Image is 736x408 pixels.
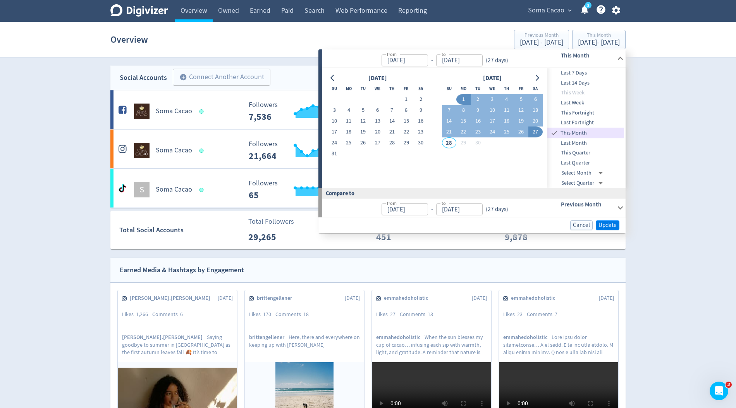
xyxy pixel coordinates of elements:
[180,311,183,318] span: 6
[555,311,557,318] span: 7
[342,105,356,116] button: 4
[499,83,514,94] th: Thursday
[503,311,527,318] div: Likes
[514,94,528,105] button: 5
[120,72,167,83] div: Social Accounts
[399,116,413,127] button: 15
[370,138,385,149] button: 27
[376,334,425,341] span: emmahedoholistic
[263,311,271,318] span: 170
[547,148,624,158] div: This Quarter
[303,311,309,318] span: 18
[547,79,624,87] span: Last 14 Days
[370,105,385,116] button: 6
[179,73,187,81] span: add_circle
[471,138,485,149] button: 30
[387,200,397,207] label: from
[275,311,313,318] div: Comments
[414,94,428,105] button: 2
[173,69,270,86] button: Connect Another Account
[376,230,421,244] p: 451
[547,99,624,107] span: Last Week
[366,73,389,83] div: [DATE]
[442,51,446,57] label: to
[249,311,275,318] div: Likes
[199,149,206,153] span: Data last synced: 28 Sep 2025, 9:01am (AEST)
[456,83,471,94] th: Monday
[414,116,428,127] button: 16
[245,180,361,200] svg: Followers ---
[456,116,471,127] button: 15
[322,199,626,217] div: from-to(27 days)Previous Month
[485,116,499,127] button: 17
[399,127,413,138] button: 22
[122,334,207,341] span: [PERSON_NAME].[PERSON_NAME]
[428,311,433,318] span: 13
[547,108,624,118] div: This Fortnight
[376,334,487,355] p: When the sun blesses my cup of cacao… infusing each sip with warmth, light, and gratitude. A remi...
[499,127,514,138] button: 25
[561,168,606,178] div: Select Month
[456,94,471,105] button: 1
[547,68,624,188] nav: presets
[428,205,436,214] div: -
[342,83,356,94] th: Monday
[399,105,413,116] button: 8
[499,94,514,105] button: 4
[456,127,471,138] button: 22
[322,49,626,68] div: from-to(27 days)This Month
[578,33,620,39] div: This Month
[249,334,289,341] span: brittengellener
[120,265,244,276] div: Earned Media & Hashtags by Engagement
[385,138,399,149] button: 28
[327,138,342,149] button: 24
[471,105,485,116] button: 9
[327,149,342,159] button: 31
[598,222,617,228] span: Update
[520,33,563,39] div: Previous Month
[561,200,614,209] h6: Previous Month
[547,128,624,138] div: This Month
[528,127,543,138] button: 27
[122,311,152,318] div: Likes
[471,127,485,138] button: 23
[245,140,361,161] svg: Followers ---
[376,311,400,318] div: Likes
[531,73,543,83] button: Go to next month
[726,382,732,388] span: 3
[547,118,624,128] div: Last Fortnight
[485,83,499,94] th: Wednesday
[110,130,626,168] a: Soma Cacao undefinedSoma Cacao Followers --- _ 0% Followers 21,664 Engagements 412 Engagements 41...
[245,101,361,122] svg: Followers ---
[514,30,569,49] button: Previous Month[DATE] - [DATE]
[547,69,624,77] span: Last 7 Days
[499,105,514,116] button: 11
[442,83,456,94] th: Sunday
[385,127,399,138] button: 21
[119,225,243,236] div: Total Social Accounts
[356,127,370,138] button: 19
[248,230,293,244] p: 29,265
[110,90,626,129] a: Soma Cacao undefinedSoma Cacao Followers --- Followers 7,536 <1% Engagements 25 Engagements 25 57...
[561,178,606,188] div: Select Quarter
[399,83,413,94] th: Friday
[547,159,624,167] span: Last Quarter
[525,4,574,17] button: Soma Cacao
[471,83,485,94] th: Tuesday
[356,105,370,116] button: 5
[370,83,385,94] th: Wednesday
[399,94,413,105] button: 1
[503,334,552,341] span: emmahedoholistic
[561,51,614,60] h6: This Month
[514,116,528,127] button: 19
[130,294,215,302] span: [PERSON_NAME].[PERSON_NAME]
[249,334,360,355] p: Here, there and everywhere on keeping up with [PERSON_NAME]
[342,127,356,138] button: 18
[327,83,342,94] th: Sunday
[547,158,624,168] div: Last Quarter
[414,83,428,94] th: Saturday
[471,116,485,127] button: 16
[134,182,150,197] div: S
[503,334,614,355] p: Lore ipsu dolor sitametconse… A el sedd. E te inc utla etdolo. M aliqu enima minimv. Q nos e ulla...
[456,138,471,149] button: 29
